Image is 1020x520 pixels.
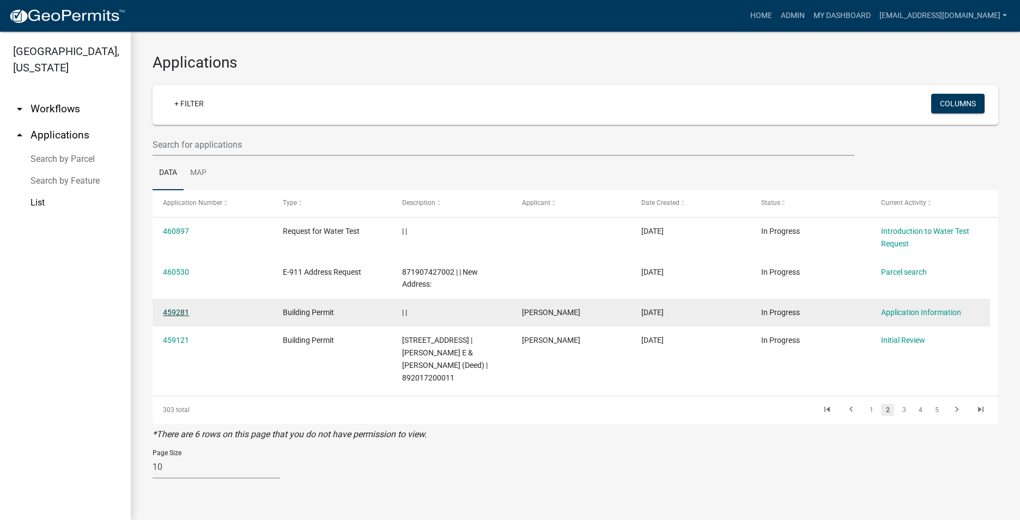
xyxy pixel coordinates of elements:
[870,190,990,216] datatable-header-cell: Current Activity
[881,336,925,344] a: Initial Review
[761,199,780,207] span: Status
[896,401,912,419] li: page 3
[761,336,800,344] span: In Progress
[970,404,991,416] a: go to last page
[153,53,998,72] h3: Applications
[914,404,927,416] a: 4
[402,336,488,382] span: 12051 MM AVE | Aldinger, Douglas E & Joanne K (Deed) | 892017200011
[272,190,392,216] datatable-header-cell: Type
[641,308,664,317] span: 08/05/2025
[641,227,664,235] span: 08/07/2025
[166,94,212,113] a: + Filter
[631,190,751,216] datatable-header-cell: Date Created
[13,129,26,142] i: arrow_drop_up
[641,268,664,276] span: 08/07/2025
[930,404,943,416] a: 5
[879,401,896,419] li: page 2
[522,336,580,344] span: Lori Kohart
[512,190,632,216] datatable-header-cell: Applicant
[153,190,272,216] datatable-header-cell: Application Number
[13,102,26,116] i: arrow_drop_down
[163,268,189,276] a: 460530
[863,401,879,419] li: page 1
[946,404,967,416] a: go to next page
[153,134,854,156] input: Search for applications
[875,5,1011,26] a: [EMAIL_ADDRESS][DOMAIN_NAME]
[881,308,961,317] a: Application Information
[522,199,550,207] span: Applicant
[163,227,189,235] a: 460897
[283,227,360,235] span: Request for Water Test
[522,308,580,317] span: Kendall Lienemann
[746,5,776,26] a: Home
[865,404,878,416] a: 1
[761,308,800,317] span: In Progress
[153,429,427,439] i: *There are 6 rows on this page that you do not have permission to view.
[881,227,969,248] a: Introduction to Water Test Request
[641,336,664,344] span: 08/04/2025
[809,5,875,26] a: My Dashboard
[776,5,809,26] a: Admin
[881,268,927,276] a: Parcel search
[761,268,800,276] span: In Progress
[881,199,926,207] span: Current Activity
[163,336,189,344] a: 459121
[751,190,871,216] datatable-header-cell: Status
[392,190,512,216] datatable-header-cell: Description
[928,401,945,419] li: page 5
[283,199,297,207] span: Type
[402,199,435,207] span: Description
[402,268,478,289] span: 871907427002 | | New Address:
[153,396,320,424] div: 303 total
[912,401,928,419] li: page 4
[283,336,334,344] span: Building Permit
[184,156,213,191] a: Map
[897,404,910,416] a: 3
[153,156,184,191] a: Data
[817,404,837,416] a: go to first page
[402,227,407,235] span: | |
[881,404,894,416] a: 2
[931,94,985,113] button: Columns
[283,268,361,276] span: E-911 Address Request
[841,404,861,416] a: go to previous page
[402,308,407,317] span: | |
[163,199,222,207] span: Application Number
[283,308,334,317] span: Building Permit
[641,199,679,207] span: Date Created
[761,227,800,235] span: In Progress
[163,308,189,317] a: 459281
